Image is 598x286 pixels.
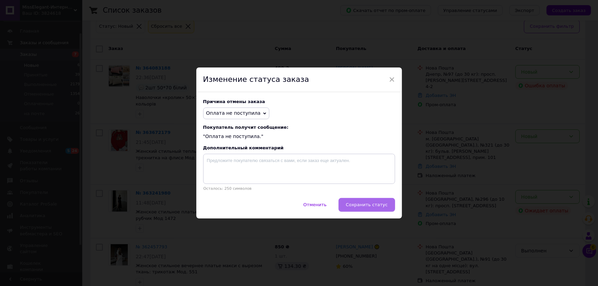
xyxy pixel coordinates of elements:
[203,99,395,104] div: Причина отмены заказа
[346,202,388,207] span: Сохранить статус
[339,198,395,212] button: Сохранить статус
[203,186,395,191] p: Осталось: 250 символов
[203,145,395,150] div: Дополнительный комментарий
[203,125,395,140] div: "Оплата не поступила."
[196,67,402,92] div: Изменение статуса заказа
[296,198,334,212] button: Отменить
[389,74,395,85] span: ×
[206,110,261,116] span: Оплата не поступила
[303,202,327,207] span: Отменить
[203,125,395,130] span: Покупатель получит сообщение:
